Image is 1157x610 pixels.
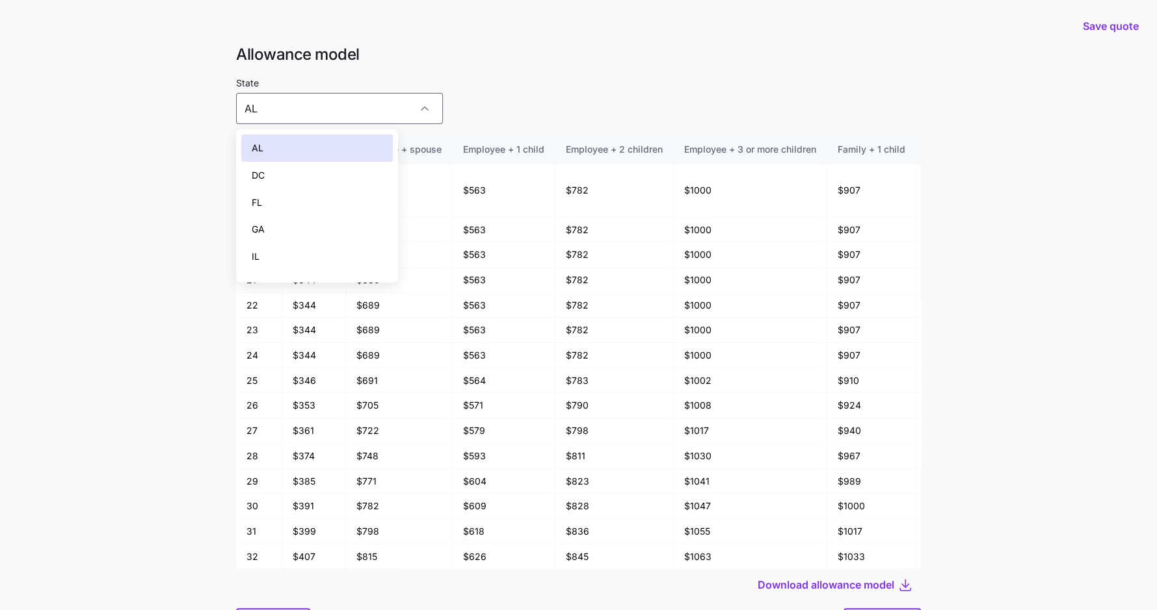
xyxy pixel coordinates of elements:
[566,142,663,157] div: Employee + 2 children
[346,218,453,243] td: $689
[674,368,827,394] td: $1002
[453,242,555,268] td: $563
[453,293,555,318] td: $563
[827,494,916,519] td: $1000
[236,444,282,469] td: 28
[236,494,282,519] td: 30
[252,277,264,291] span: KY
[916,318,1021,343] td: $1126
[282,519,346,544] td: $399
[555,318,674,343] td: $782
[346,268,453,293] td: $689
[1083,18,1139,34] span: Save quote
[346,519,453,544] td: $798
[555,494,674,519] td: $828
[282,368,346,394] td: $346
[555,268,674,293] td: $782
[674,418,827,444] td: $1017
[555,293,674,318] td: $782
[282,544,346,570] td: $407
[453,544,555,570] td: $626
[555,469,674,494] td: $823
[236,343,282,368] td: 24
[453,343,555,368] td: $563
[674,494,827,519] td: $1047
[555,393,674,418] td: $790
[827,343,916,368] td: $907
[236,393,282,418] td: 26
[916,368,1021,394] td: $1129
[674,469,827,494] td: $1041
[453,469,555,494] td: $604
[356,142,442,157] div: Employee + spouse
[916,164,1021,218] td: $1126
[758,577,894,592] span: Download allowance model
[346,418,453,444] td: $722
[453,318,555,343] td: $563
[827,218,916,243] td: $907
[555,242,674,268] td: $782
[252,222,265,236] span: GA
[346,368,453,394] td: $691
[453,494,555,519] td: $609
[827,318,916,343] td: $907
[916,242,1021,268] td: $1126
[282,418,346,444] td: $361
[838,142,905,157] div: Family + 1 child
[674,519,827,544] td: $1055
[827,164,916,218] td: $907
[236,293,282,318] td: 22
[674,164,827,218] td: $1000
[674,318,827,343] td: $1000
[346,343,453,368] td: $689
[674,343,827,368] td: $1000
[453,268,555,293] td: $563
[282,494,346,519] td: $391
[236,76,259,90] label: State
[827,242,916,268] td: $907
[555,343,674,368] td: $782
[916,544,1021,570] td: $1252
[252,249,259,264] span: IL
[453,368,555,394] td: $564
[674,444,827,469] td: $1030
[346,393,453,418] td: $705
[236,318,282,343] td: 23
[346,544,453,570] td: $815
[252,141,263,155] span: AL
[555,218,674,243] td: $782
[236,469,282,494] td: 29
[282,318,346,343] td: $344
[453,218,555,243] td: $563
[282,393,346,418] td: $353
[236,418,282,444] td: 27
[236,519,282,544] td: 31
[236,544,282,570] td: 32
[827,418,916,444] td: $940
[827,368,916,394] td: $910
[282,469,346,494] td: $385
[555,444,674,469] td: $811
[346,444,453,469] td: $748
[916,469,1021,494] td: $1208
[916,444,1021,469] td: $1186
[252,196,262,210] span: FL
[916,218,1021,243] td: $1126
[827,519,916,544] td: $1017
[916,418,1021,444] td: $1159
[346,164,453,218] td: $689
[236,368,282,394] td: 25
[916,268,1021,293] td: $1126
[282,444,346,469] td: $374
[236,268,282,293] td: 21
[555,368,674,394] td: $783
[453,519,555,544] td: $618
[674,218,827,243] td: $1000
[282,343,346,368] td: $344
[916,293,1021,318] td: $1126
[453,418,555,444] td: $579
[674,393,827,418] td: $1008
[916,494,1021,519] td: $1219
[827,544,916,570] td: $1033
[916,343,1021,368] td: $1126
